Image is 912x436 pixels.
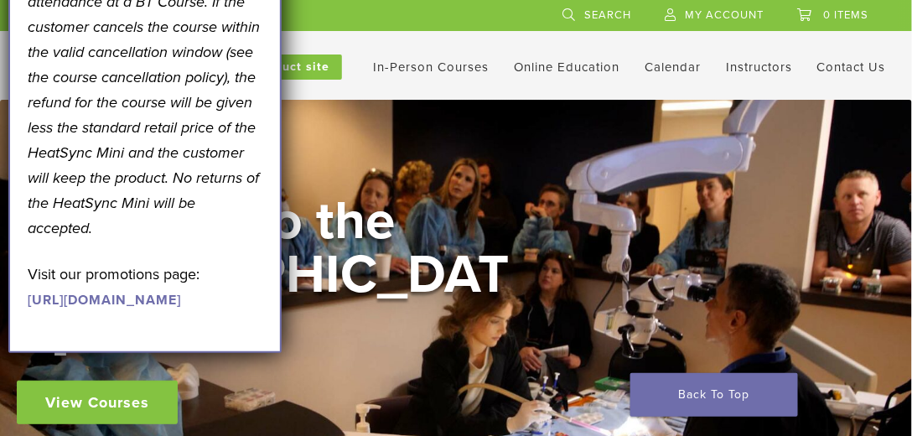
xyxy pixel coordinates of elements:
span: My Account [685,8,764,22]
a: [URL][DOMAIN_NAME] [28,292,181,309]
p: Visit our promotions page: [28,262,262,312]
a: Back To Top [630,373,798,417]
a: Contact Us [817,60,886,75]
a: In-Person Courses [373,60,489,75]
h2: Welcome to the [GEOGRAPHIC_DATA] [17,195,520,356]
span: 0 items [824,8,869,22]
a: Calendar [645,60,701,75]
a: View Courses [17,381,178,424]
span: Search [584,8,631,22]
a: Instructors [726,60,792,75]
a: Online Education [514,60,619,75]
